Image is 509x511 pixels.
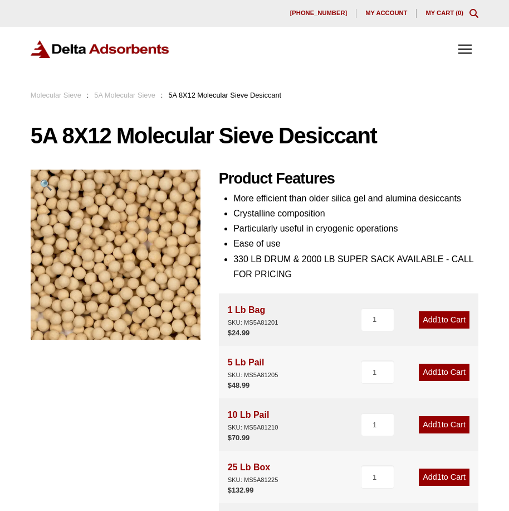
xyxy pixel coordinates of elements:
[228,486,254,494] bdi: 132.99
[40,179,52,191] span: 🔍
[228,460,278,485] div: 25 Lb Box
[281,9,357,18] a: [PHONE_NUMBER]
[419,364,469,380] a: Add1to Cart
[356,9,417,18] a: My account
[437,368,442,377] span: 1
[469,9,478,18] div: Toggle Modal Content
[219,170,479,188] h2: Product Features
[452,36,478,62] div: Toggle Off Canvas Content
[31,40,170,59] img: Delta Adsorbents
[228,370,278,380] div: SKU: MS5A81205
[228,433,250,442] bdi: 70.99
[94,91,155,99] a: 5A Molecular Sieve
[228,317,278,328] div: SKU: MS5A81201
[228,475,278,485] div: SKU: MS5A81225
[228,407,278,433] div: 10 Lb Pail
[233,191,478,206] li: More efficient than older silica gel and alumina desiccants
[31,91,81,99] a: Molecular Sieve
[458,9,461,16] span: 0
[228,302,278,328] div: 1 Lb Bag
[233,252,478,282] li: 330 LB DRUM & 2000 LB SUPER SACK AVAILABLE - CALL FOR PRICING
[228,355,278,380] div: 5 Lb Pail
[437,315,442,324] span: 1
[419,469,469,485] a: Add1to Cart
[31,170,61,200] a: View full-screen image gallery
[233,236,478,251] li: Ease of use
[228,381,250,389] bdi: 48.99
[233,206,478,221] li: Crystalline composition
[228,381,232,389] span: $
[31,124,478,147] h1: 5A 8X12 Molecular Sieve Desiccant
[290,10,348,16] span: [PHONE_NUMBER]
[233,221,478,236] li: Particularly useful in cryogenic operations
[425,9,463,16] a: My Cart (0)
[228,329,250,337] bdi: 24.99
[365,10,407,16] span: My account
[168,91,281,99] span: 5A 8X12 Molecular Sieve Desiccant
[228,422,278,433] div: SKU: MS5A81210
[437,473,442,482] span: 1
[228,329,232,337] span: $
[419,311,469,328] a: Add1to Cart
[228,486,232,494] span: $
[437,420,442,429] span: 1
[161,91,163,99] span: :
[87,91,89,99] span: :
[228,433,232,442] span: $
[419,416,469,433] a: Add1to Cart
